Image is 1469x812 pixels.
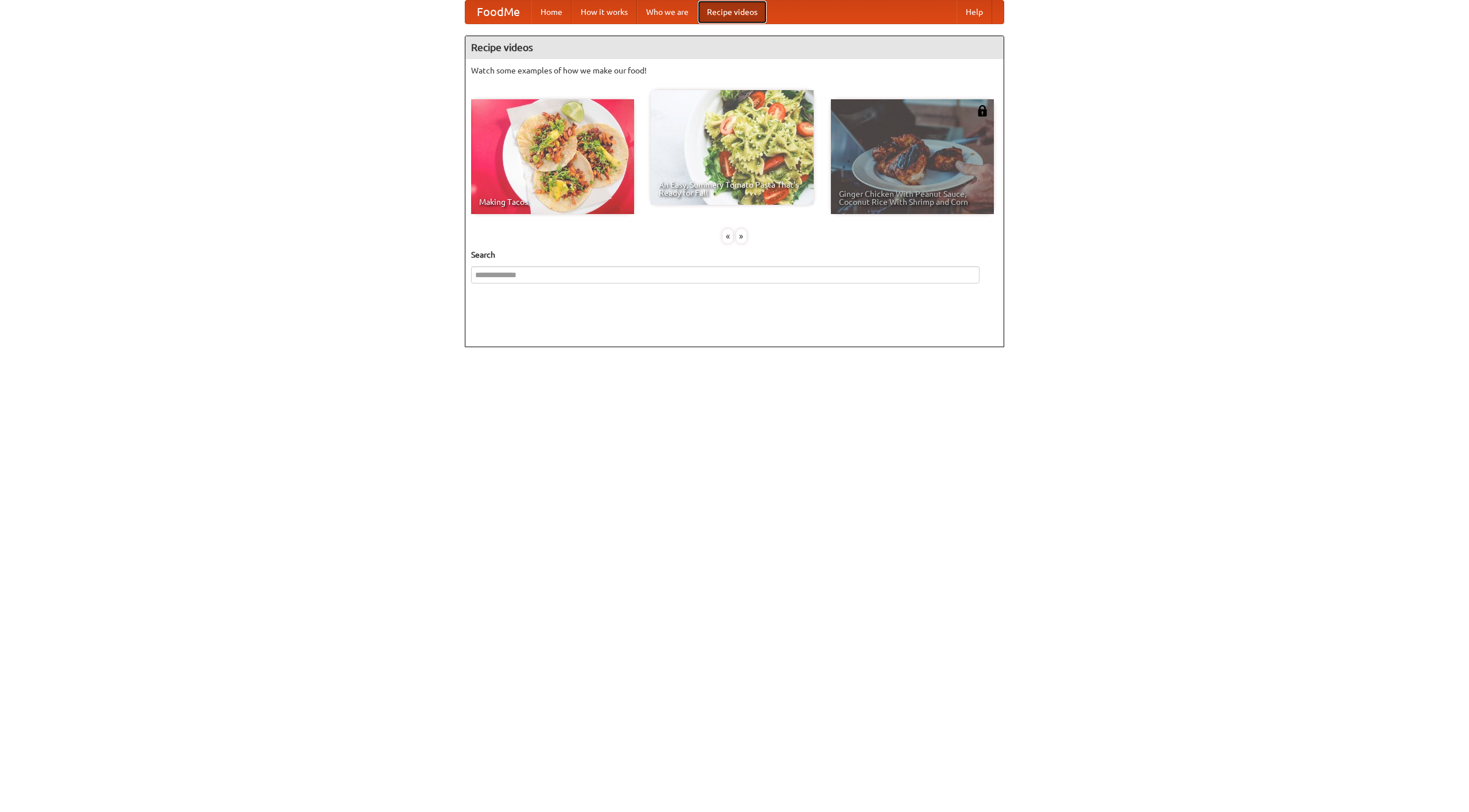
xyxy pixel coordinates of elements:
div: « [722,229,733,243]
div: » [736,229,747,243]
a: FoodMe [465,1,531,24]
img: 483408.png [977,105,988,116]
a: How it works [572,1,637,24]
a: Making Tacos [471,99,634,214]
a: Home [531,1,572,24]
span: An Easy, Summery Tomato Pasta That's Ready for Fall [659,181,806,197]
span: Making Tacos [479,198,626,206]
a: An Easy, Summery Tomato Pasta That's Ready for Fall [651,90,814,205]
a: Recipe videos [698,1,767,24]
h5: Search [471,249,998,261]
p: Watch some examples of how we make our food! [471,65,998,76]
h4: Recipe videos [465,36,1004,59]
a: Help [957,1,992,24]
a: Who we are [637,1,698,24]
